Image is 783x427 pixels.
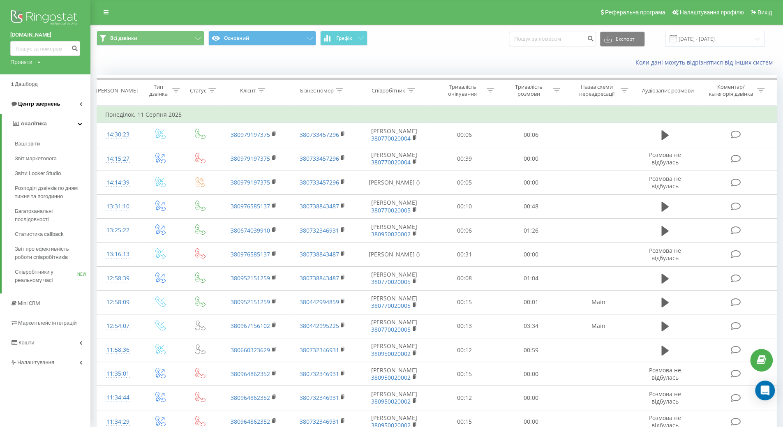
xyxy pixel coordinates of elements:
a: Співробітники у реальному часіNEW [15,265,90,288]
div: Коментар/категорія дзвінка [707,83,755,97]
div: Назва схеми переадресації [575,83,619,97]
td: [PERSON_NAME] [357,362,431,386]
td: [PERSON_NAME] () [357,242,431,266]
td: 00:00 [498,362,564,386]
td: 00:06 [498,123,564,147]
td: 00:06 [431,123,497,147]
a: 380442994859 [299,298,339,306]
td: Понеділок, 11 Серпня 2025 [97,106,777,123]
a: 380964862352 [231,394,270,402]
span: Розподіл дзвінків по дням тижня та погодинно [15,184,86,201]
a: 380976585137 [231,202,270,210]
div: 14:30:23 [105,127,131,143]
div: Тривалість очікування [441,83,485,97]
td: 00:05 [431,171,497,194]
div: 13:31:10 [105,198,131,215]
span: Аналiтика [21,120,47,127]
a: Багатоканальні послідовності [15,204,90,227]
span: Реферальна програма [605,9,665,16]
span: Вихід [758,9,772,16]
a: 380964862352 [231,370,270,378]
td: 00:08 [431,266,497,290]
span: Налаштування профілю [679,9,744,16]
td: 00:15 [431,290,497,314]
a: 380979197375 [231,155,270,162]
td: [PERSON_NAME] () [357,171,431,194]
span: Розмова не відбулась [649,151,681,166]
a: 380733457296 [299,178,339,186]
td: Main [564,314,633,338]
span: Кошти [18,339,34,346]
td: 00:00 [498,147,564,171]
a: 380738843487 [299,250,339,258]
a: 380979197375 [231,131,270,138]
a: 380770020005 [371,278,411,286]
img: Ringostat logo [10,8,80,29]
a: 380738843487 [299,274,339,282]
button: Основний [208,31,316,46]
input: Пошук за номером [10,41,80,56]
td: 00:13 [431,314,497,338]
div: Тривалість розмови [507,83,551,97]
span: Розмова не відбулась [649,390,681,405]
a: 380660323629 [231,346,270,354]
td: 00:31 [431,242,497,266]
a: 380979197375 [231,178,270,186]
a: 380732346931 [299,418,339,425]
a: 380952151259 [231,298,270,306]
div: Статус [190,87,206,94]
a: 380976585137 [231,250,270,258]
div: 12:54:07 [105,318,131,334]
a: Аналiтика [2,114,90,134]
span: Розмова не відбулась [649,366,681,381]
span: Багатоканальні послідовності [15,207,86,224]
a: 380733457296 [299,155,339,162]
a: Звіти Looker Studio [15,166,90,181]
div: [PERSON_NAME] [96,87,138,94]
td: [PERSON_NAME] [357,219,431,242]
td: 01:04 [498,266,564,290]
td: [PERSON_NAME] [357,314,431,338]
div: Аудіозапис розмови [642,87,693,94]
a: [DOMAIN_NAME] [10,31,80,39]
div: 13:25:22 [105,222,131,238]
div: 11:34:44 [105,390,131,406]
div: Тип дзвінка [147,83,170,97]
a: Коли дані можуть відрізнятися вiд інших систем [635,58,777,66]
td: 00:00 [498,242,564,266]
td: 00:10 [431,194,497,218]
a: 380950020002 [371,350,411,358]
td: 00:06 [431,219,497,242]
div: 12:58:39 [105,270,131,286]
a: 380770020005 [371,206,411,214]
td: [PERSON_NAME] [357,266,431,290]
a: 380674039910 [231,226,270,234]
a: 380732346931 [299,226,339,234]
span: Маркетплейс інтеграцій [18,320,77,326]
div: Проекти [10,58,32,66]
td: 00:12 [431,386,497,410]
div: 14:14:39 [105,175,131,191]
a: 380770020004 [371,134,411,142]
a: 380738843487 [299,202,339,210]
span: Співробітники у реальному часі [15,268,77,284]
td: Main [564,290,633,314]
td: 00:59 [498,338,564,362]
span: Розмова не відбулась [649,175,681,190]
td: 00:00 [498,386,564,410]
td: 00:39 [431,147,497,171]
div: Співробітник [372,87,405,94]
td: [PERSON_NAME] [357,147,431,171]
div: 12:58:09 [105,294,131,310]
a: Звіт маркетолога [15,151,90,166]
a: 380442995225 [299,322,339,330]
td: [PERSON_NAME] [357,290,431,314]
span: Звіти Looker Studio [15,169,61,178]
button: Графік [320,31,367,46]
span: Графік [336,35,352,41]
span: Mini CRM [18,300,40,306]
td: [PERSON_NAME] [357,338,431,362]
td: 00:15 [431,362,497,386]
td: 00:48 [498,194,564,218]
a: 380770020004 [371,158,411,166]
